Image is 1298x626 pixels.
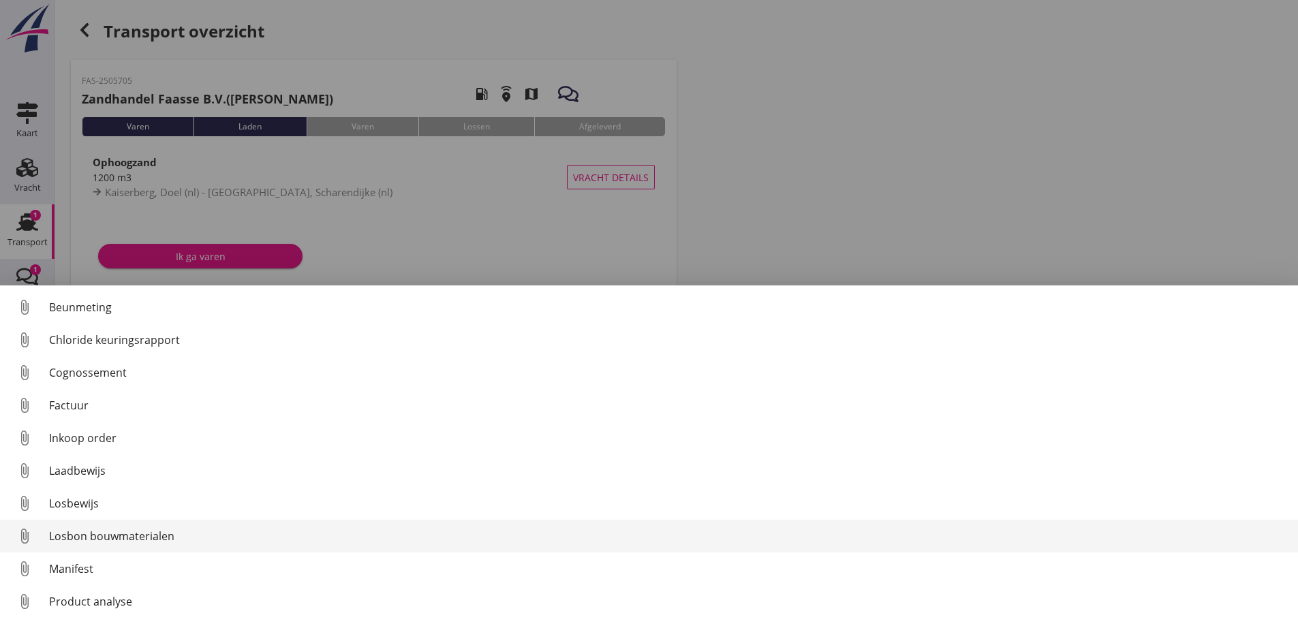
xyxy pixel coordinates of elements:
i: attach_file [14,460,35,482]
i: attach_file [14,525,35,547]
div: Product analyse [49,593,1287,610]
i: attach_file [14,394,35,416]
div: Losbewijs [49,495,1287,512]
i: attach_file [14,558,35,580]
i: attach_file [14,427,35,449]
div: Chloride keuringsrapport [49,332,1287,348]
i: attach_file [14,591,35,612]
i: attach_file [14,296,35,318]
div: Inkoop order [49,430,1287,446]
div: Cognossement [49,364,1287,381]
div: Losbon bouwmaterialen [49,528,1287,544]
i: attach_file [14,362,35,384]
div: Beunmeting [49,299,1287,315]
i: attach_file [14,329,35,351]
i: attach_file [14,492,35,514]
div: Factuur [49,397,1287,413]
div: Laadbewijs [49,463,1287,479]
div: Manifest [49,561,1287,577]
